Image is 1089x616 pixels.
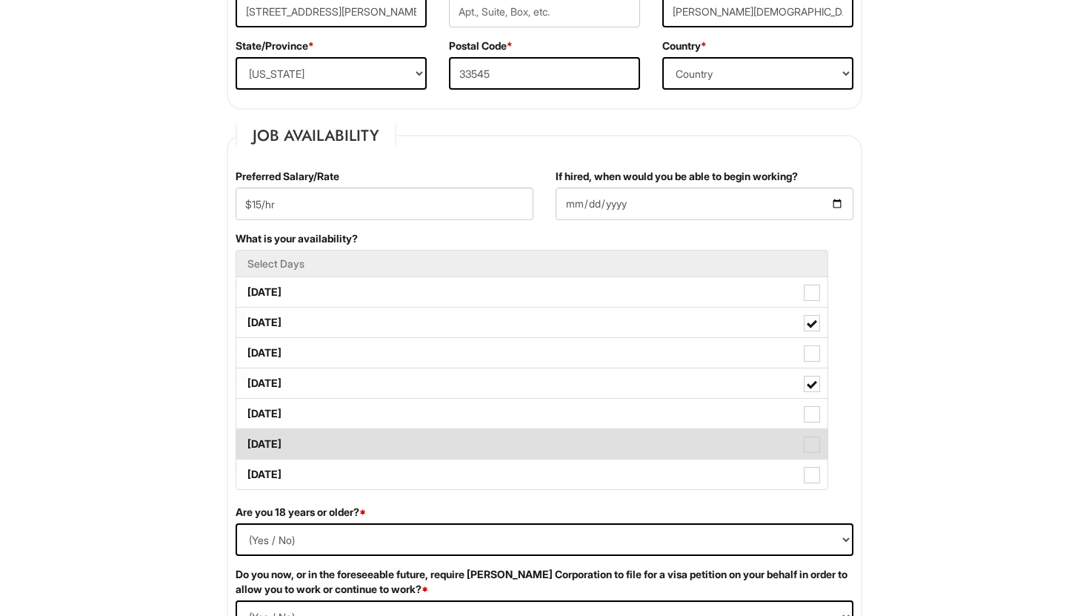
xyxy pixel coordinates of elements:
[236,567,853,597] label: Do you now, or in the foreseeable future, require [PERSON_NAME] Corporation to file for a visa pe...
[236,231,358,246] label: What is your availability?
[236,57,427,90] select: State/Province
[236,188,533,220] input: Preferred Salary/Rate
[236,338,827,368] label: [DATE]
[236,308,827,337] label: [DATE]
[236,277,827,307] label: [DATE]
[449,57,640,90] input: Postal Code
[236,505,366,520] label: Are you 18 years or older?
[662,39,707,53] label: Country
[236,125,396,147] legend: Job Availability
[236,399,827,428] label: [DATE]
[236,39,314,53] label: State/Province
[449,39,513,53] label: Postal Code
[236,523,853,556] select: (Yes / No)
[236,429,827,459] label: [DATE]
[236,460,827,489] label: [DATE]
[662,57,853,90] select: Country
[236,169,339,184] label: Preferred Salary/Rate
[556,169,798,184] label: If hired, when would you be able to begin working?
[236,368,827,398] label: [DATE]
[247,258,816,269] h5: Select Days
